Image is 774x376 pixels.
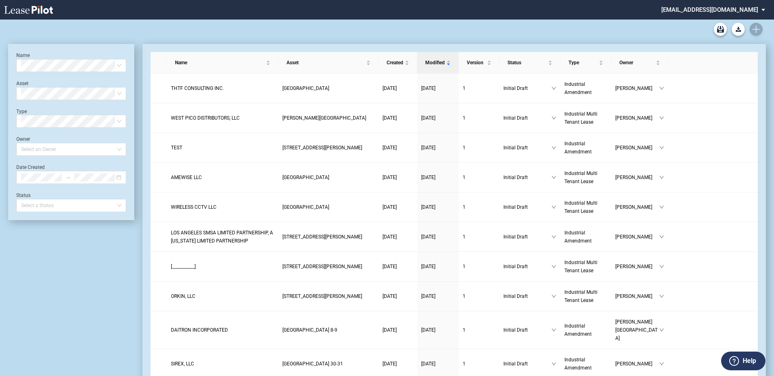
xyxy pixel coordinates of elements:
span: Industrial Amendment [564,141,592,155]
th: Asset [278,52,378,74]
span: down [659,361,664,366]
a: Industrial Multi Tenant Lease [564,110,607,126]
a: [DATE] [421,84,455,92]
span: [DATE] [383,361,397,367]
span: THTF CONSULTING INC. [171,85,224,91]
span: 1 [463,115,466,121]
span: 1 [463,234,466,240]
span: [DATE] [383,145,397,151]
span: Industrial Multi Tenant Lease [564,200,597,214]
a: [DATE] [383,144,413,152]
span: Wilsonville Business Center Buildings 8-9 [282,327,337,333]
span: LOS ANGELES SMSA LIMITED PARTNERSHIP, A CALIFORNIA LIMITED PARTNERSHIP [171,230,273,244]
span: down [551,175,556,180]
span: Initial Draft [503,292,551,300]
span: to [65,175,71,180]
a: Industrial Amendment [564,356,607,372]
a: Industrial Multi Tenant Lease [564,258,607,275]
span: AMEWISE LLC [171,175,202,180]
a: 1 [463,360,495,368]
a: [DATE] [421,360,455,368]
a: [DATE] [421,233,455,241]
th: Status [499,52,560,74]
label: Owner [16,136,30,142]
span: down [659,234,664,239]
span: Initial Draft [503,203,551,211]
a: TEST [171,144,274,152]
a: 1 [463,292,495,300]
span: [DATE] [421,85,435,91]
label: Type [16,109,27,114]
span: [DATE] [421,175,435,180]
a: Industrial Multi Tenant Lease [564,169,607,186]
span: Owner [619,59,654,67]
a: [GEOGRAPHIC_DATA] [282,173,374,181]
span: down [659,205,664,210]
a: [DATE] [421,203,455,211]
a: Industrial Multi Tenant Lease [564,288,607,304]
span: 1 [463,85,466,91]
span: [PERSON_NAME] [615,360,659,368]
span: WEST PICO DISTRIBUTORS, LLC [171,115,240,121]
span: down [659,294,664,299]
th: Modified [417,52,459,74]
span: [PERSON_NAME] [615,173,659,181]
a: [DATE] [383,173,413,181]
span: swap-right [65,175,71,180]
span: Status [507,59,547,67]
span: [DATE] [383,85,397,91]
a: LOS ANGELES SMSA LIMITED PARTNERSHIP, A [US_STATE] LIMITED PARTNERSHIP [171,229,274,245]
span: [___________] [171,264,196,269]
a: ORKIN, LLC [171,292,274,300]
span: 1 [463,327,466,333]
a: [DATE] [383,203,413,211]
span: down [659,175,664,180]
span: [DATE] [421,115,435,121]
span: WIRELESS CCTV LLC [171,204,216,210]
span: Initial Draft [503,84,551,92]
span: Initial Draft [503,326,551,334]
a: [DATE] [421,292,455,300]
a: 1 [463,326,495,334]
span: [PERSON_NAME] [615,84,659,92]
span: Asset [286,59,365,67]
span: down [659,116,664,120]
a: SIREX, LLC [171,360,274,368]
span: Created [387,59,403,67]
a: DAITRON INCORPORATED [171,326,274,334]
span: 100 Anderson Avenue [282,264,362,269]
span: [DATE] [383,204,397,210]
label: Name [16,52,30,58]
th: Version [459,52,499,74]
a: [PERSON_NAME][GEOGRAPHIC_DATA] [282,114,374,122]
a: 1 [463,114,495,122]
a: AMEWISE LLC [171,173,274,181]
a: THTF CONSULTING INC. [171,84,274,92]
a: Industrial Amendment [564,322,607,338]
a: [DATE] [421,262,455,271]
a: [DATE] [383,84,413,92]
span: Industrial Amendment [564,230,592,244]
label: Status [16,192,31,198]
button: Download Blank Form [732,23,745,36]
span: down [551,145,556,150]
a: Archive [714,23,727,36]
span: down [659,86,664,91]
a: WEST PICO DISTRIBUTORS, LLC [171,114,274,122]
span: down [551,86,556,91]
span: [DATE] [421,234,435,240]
span: [DATE] [421,204,435,210]
label: Asset [16,81,28,86]
span: Industrial Amendment [564,81,592,95]
span: [PERSON_NAME] [615,114,659,122]
span: 1 [463,264,466,269]
span: Initial Draft [503,144,551,152]
md-menu: Download Blank Form List [729,23,747,36]
a: 1 [463,203,495,211]
span: [DATE] [383,115,397,121]
a: 1 [463,173,495,181]
th: Type [560,52,611,74]
a: Industrial Amendment [564,229,607,245]
a: [GEOGRAPHIC_DATA] 8-9 [282,326,374,334]
span: Industrial Multi Tenant Lease [564,111,597,125]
